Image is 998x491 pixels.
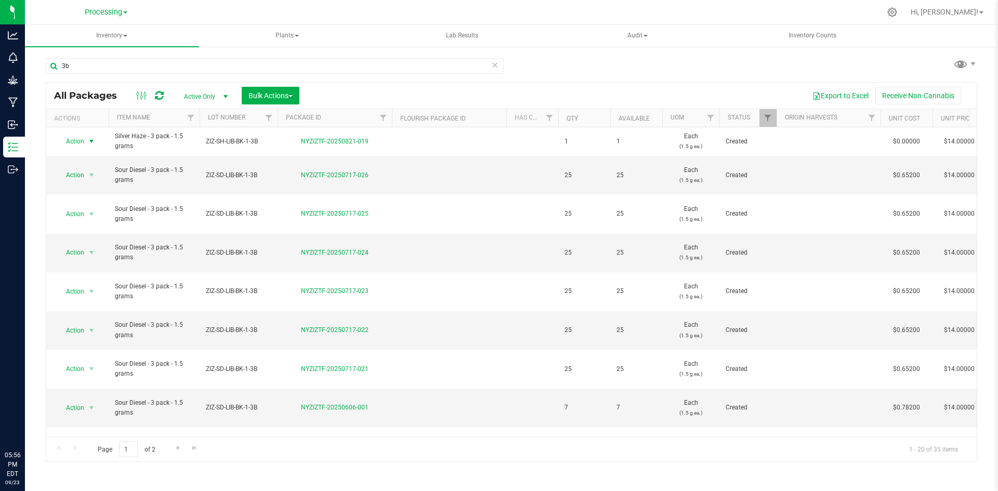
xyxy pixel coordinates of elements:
p: (1.5 g ea.) [668,214,713,224]
a: Origin Harvests [785,114,837,121]
td: $0.00000 [881,428,933,467]
span: Created [726,209,770,219]
span: Each [668,243,713,262]
a: Item Name [117,114,150,121]
span: Created [726,170,770,180]
button: Receive Non-Cannabis [875,87,961,104]
span: 25 [616,286,656,296]
span: 1 [564,137,604,147]
span: Created [726,364,770,374]
span: ZIZ-SD-LIB-BK-1-3B [206,403,271,413]
input: Search Package ID, Item Name, SKU, Lot or Part Number... [46,58,504,74]
p: (1.5 g ea.) [668,291,713,301]
span: Sour Diesel - 3 pack - 1.5 grams [115,204,193,224]
a: Qty [567,115,578,122]
span: $14.00000 [939,284,980,299]
a: Filter [260,109,278,127]
span: Created [726,403,770,413]
p: (1.5 g ea.) [668,253,713,262]
a: Filter [541,109,558,127]
span: Action [57,362,85,376]
a: NYZIZTF-20250717-023 [301,287,369,295]
span: Created [726,286,770,296]
span: ZIZ-SD-LIB-BK-1-3B [206,209,271,219]
span: Action [57,134,85,149]
span: ZIZ-SD-LIB-BK-1-3B [206,286,271,296]
a: Filter [182,109,200,127]
a: Plants [200,25,374,47]
inline-svg: Inbound [8,120,18,130]
input: 1 [119,441,138,457]
span: select [85,362,98,376]
span: 25 [564,209,604,219]
p: 05:56 PM EDT [5,450,20,479]
span: Sour Diesel - 3 pack - 1.5 grams [115,359,193,379]
p: (1.5 g ea.) [668,330,713,340]
a: Inventory Counts [726,25,900,47]
button: Bulk Actions [242,87,299,104]
span: 25 [564,170,604,180]
span: Sour Diesel - 3 pack - 1.5 grams [115,165,193,185]
a: Inventory [25,25,199,47]
a: Filter [375,109,392,127]
span: Created [726,137,770,147]
inline-svg: Grow [8,75,18,85]
span: Bulk Actions [248,91,293,100]
span: Page of 2 [89,441,164,457]
span: Created [726,248,770,258]
span: Audit [551,25,724,46]
span: 25 [564,286,604,296]
a: Unit Cost [889,115,920,122]
span: ZIZ-SD-LIB-BK-1-3B [206,325,271,335]
inline-svg: Analytics [8,30,18,41]
span: Each [668,282,713,301]
a: Available [619,115,650,122]
span: Action [57,245,85,260]
td: $0.65200 [881,234,933,273]
a: Filter [863,109,881,127]
p: (1.5 g ea.) [668,369,713,379]
span: Sour Diesel - 3 pack - 1.5 grams [115,398,193,418]
span: 25 [564,364,604,374]
span: 25 [616,325,656,335]
span: $14.00000 [939,206,980,221]
span: Created [726,325,770,335]
a: Go to the last page [187,441,202,455]
span: ZIZ-SD-LIB-BK-1-3B [206,364,271,374]
p: (1.5 g ea.) [668,141,713,151]
div: Manage settings [886,7,899,17]
p: (1.5 g ea.) [668,408,713,418]
a: NYZIZTF-20250606-001 [301,404,369,411]
span: 25 [616,170,656,180]
a: Status [728,114,750,121]
span: Hi, [PERSON_NAME]! [911,8,978,16]
span: $14.00000 [939,168,980,183]
a: Lab Results [375,25,549,47]
span: 25 [616,364,656,374]
span: $14.00000 [939,134,980,149]
span: 1 - 20 of 35 items [901,441,966,457]
td: $0.65200 [881,156,933,195]
a: Unit Price [941,115,974,122]
span: select [85,134,98,149]
span: Action [57,323,85,338]
span: select [85,245,98,260]
span: $14.00000 [939,245,980,260]
span: 25 [616,248,656,258]
span: 1 [616,137,656,147]
td: $0.65200 [881,311,933,350]
th: Has COA [506,109,558,127]
span: Clear [491,58,498,72]
span: 7 [616,403,656,413]
inline-svg: Manufacturing [8,97,18,108]
a: NYZIZTF-20250717-025 [301,210,369,217]
span: select [85,207,98,221]
span: ZIZ-SH-LIB-BK-1-3B [206,137,271,147]
span: Action [57,284,85,299]
span: Each [668,165,713,185]
span: select [85,323,98,338]
span: Plants [201,25,374,46]
span: ZIZ-SD-LIB-BK-1-3B [206,248,271,258]
span: Each [668,359,713,379]
a: NYZIZTF-20250717-026 [301,171,369,179]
